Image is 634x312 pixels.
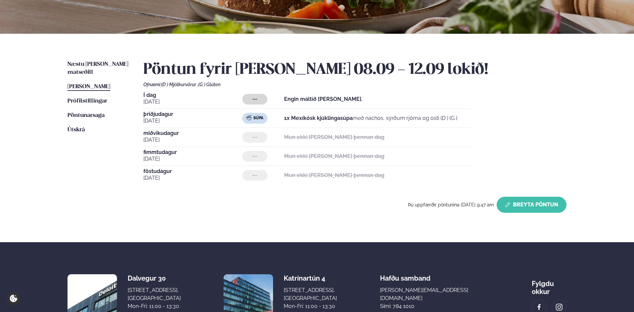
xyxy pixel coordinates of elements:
[252,173,257,178] span: ---
[68,113,105,118] span: Pöntunarsaga
[246,115,252,120] img: soup.svg
[143,93,242,98] span: Í dag
[555,303,563,311] img: image alt
[284,172,384,178] strong: Mun ekki [PERSON_NAME] þennan dag
[7,292,20,305] a: Cookie settings
[143,150,242,155] span: fimmtudagur
[284,302,337,310] div: Mon-Fri: 11:00 - 13:30
[128,274,181,282] div: Dalvegur 30
[68,84,110,90] span: [PERSON_NAME]
[128,302,181,310] div: Mon-Fri: 11:00 - 13:30
[284,286,337,302] div: [STREET_ADDRESS], [GEOGRAPHIC_DATA]
[252,154,257,159] span: ---
[535,303,543,311] img: image alt
[532,274,566,296] div: Fylgdu okkur
[284,115,353,121] strong: 1x Mexíkósk kjúklingasúpa
[161,82,198,87] span: (D ) Mjólkurvörur ,
[68,112,105,120] a: Pöntunarsaga
[143,136,242,144] span: [DATE]
[143,82,566,87] div: Ofnæmi:
[284,153,384,159] strong: Mun ekki [PERSON_NAME] þennan dag
[128,286,181,302] div: [STREET_ADDRESS], [GEOGRAPHIC_DATA]
[143,112,242,117] span: þriðjudagur
[68,61,128,75] span: Næstu [PERSON_NAME] matseðill
[143,155,242,163] span: [DATE]
[284,96,363,102] strong: Engin máltíð [PERSON_NAME].
[68,60,130,76] a: Næstu [PERSON_NAME] matseðill
[68,127,85,133] span: Útskrá
[68,83,110,91] a: [PERSON_NAME]
[380,286,489,302] a: [PERSON_NAME][EMAIL_ADDRESS][DOMAIN_NAME]
[143,98,242,106] span: [DATE]
[252,97,257,102] span: ---
[143,131,242,136] span: miðvikudagur
[143,60,566,79] h2: Pöntun fyrir [PERSON_NAME] 08.09 - 12.09 lokið!
[143,117,242,125] span: [DATE]
[408,202,494,207] span: Þú uppfærðir pöntunina [DATE] 9:47 am
[198,82,221,87] span: (G ) Glúten
[143,174,242,182] span: [DATE]
[284,274,337,282] div: Katrínartún 4
[252,135,257,140] span: ---
[143,169,242,174] span: föstudagur
[380,302,489,310] p: Sími: 784 1010
[68,97,107,105] a: Prófílstillingar
[68,126,85,134] a: Útskrá
[253,116,263,121] span: Súpa
[497,197,566,213] button: Breyta Pöntun
[380,269,430,282] span: Hafðu samband
[284,134,384,140] strong: Mun ekki [PERSON_NAME] þennan dag
[284,114,457,122] p: með nachos, sýrðum rjóma og osti (D ) (G )
[68,98,107,104] span: Prófílstillingar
